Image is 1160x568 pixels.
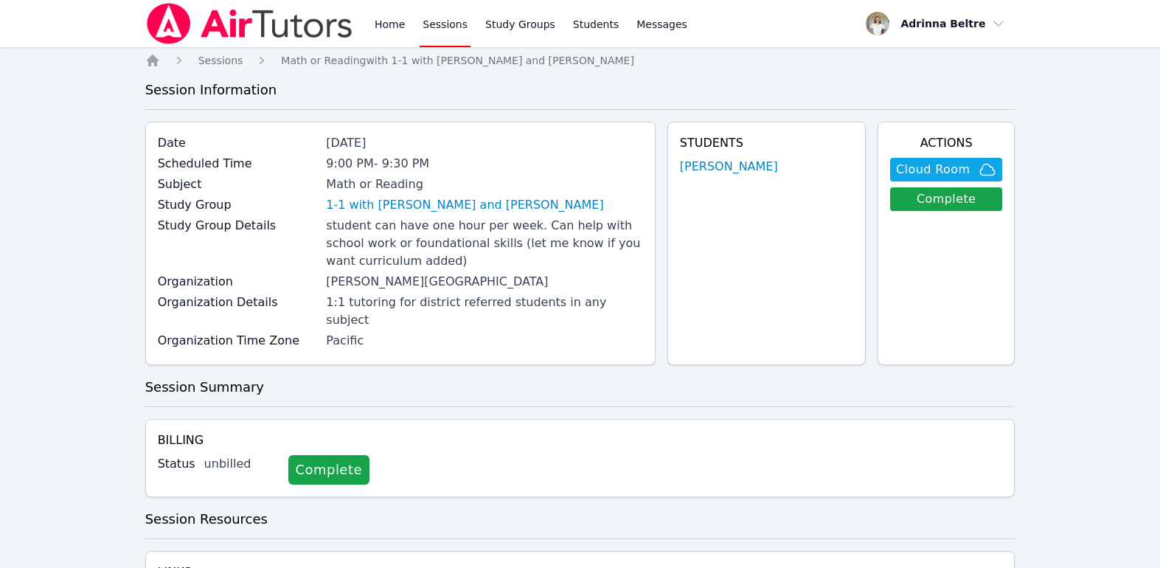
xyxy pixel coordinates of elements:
div: 9:00 PM - 9:30 PM [326,155,642,173]
h4: Students [680,134,853,152]
h4: Billing [158,432,1003,449]
a: Complete [288,455,369,485]
h3: Session Resources [145,509,1015,530]
a: [PERSON_NAME] [680,158,778,176]
h4: Actions [890,134,1002,152]
h3: Session Summary [145,377,1015,398]
img: Air Tutors [145,3,354,44]
label: Date [158,134,318,152]
span: Math or Reading with 1-1 with [PERSON_NAME] and [PERSON_NAME] [281,55,634,66]
a: 1-1 with [PERSON_NAME] and [PERSON_NAME] [326,196,603,214]
div: [PERSON_NAME][GEOGRAPHIC_DATA] [326,273,642,291]
a: Math or Readingwith 1-1 with [PERSON_NAME] and [PERSON_NAME] [281,53,634,68]
h3: Session Information [145,80,1015,100]
label: Status [158,455,195,473]
label: Study Group [158,196,318,214]
span: Sessions [198,55,243,66]
div: [DATE] [326,134,642,152]
span: Messages [636,17,687,32]
span: Cloud Room [896,161,970,179]
div: unbilled [204,455,277,473]
label: Study Group Details [158,217,318,235]
nav: Breadcrumb [145,53,1015,68]
label: Organization [158,273,318,291]
div: Math or Reading [326,176,642,193]
label: Organization Details [158,294,318,311]
label: Scheduled Time [158,155,318,173]
a: Sessions [198,53,243,68]
div: student can have one hour per week. Can help with school work or foundational skills (let me know... [326,217,642,270]
div: Pacific [326,332,642,350]
button: Cloud Room [890,158,1002,181]
div: 1:1 tutoring for district referred students in any subject [326,294,642,329]
label: Organization Time Zone [158,332,318,350]
a: Complete [890,187,1002,211]
label: Subject [158,176,318,193]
